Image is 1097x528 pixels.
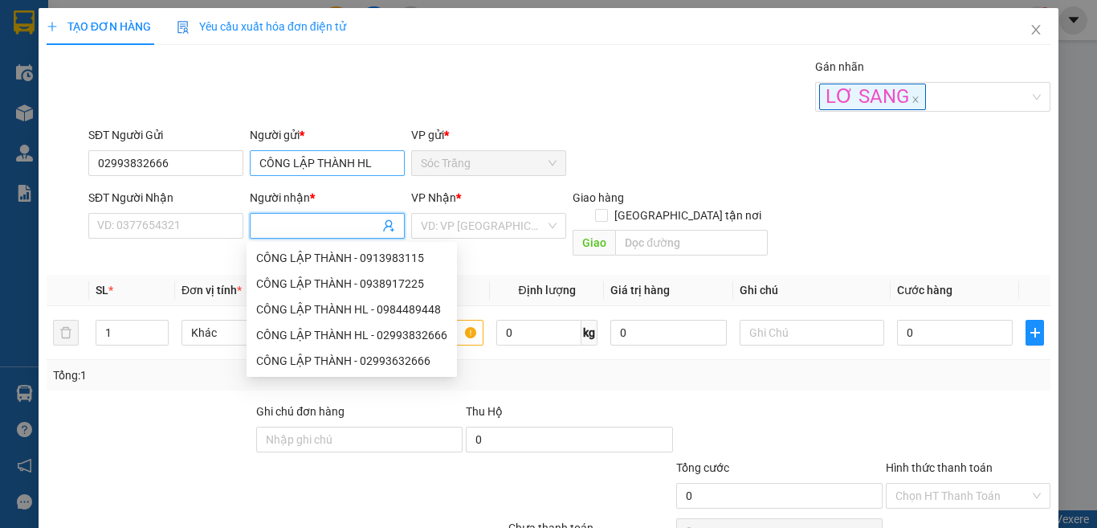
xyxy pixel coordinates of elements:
span: [GEOGRAPHIC_DATA] tận nơi [608,207,768,224]
span: SL [96,284,108,297]
span: user-add [382,219,395,232]
div: SĐT Người Nhận [88,189,243,207]
div: CÔNG LẬP THÀNH - 0913983115 [247,245,457,271]
input: 0 [610,320,726,346]
div: CÔNG LẬP THÀNH - 02993632666 [247,348,457,374]
div: CÔNG LẬP THÀNH - 0913983115 [256,249,447,267]
span: Giá trị hàng [610,284,670,297]
div: Người nhận [250,189,405,207]
span: Yêu cầu xuất hóa đơn điện tử [177,20,346,33]
img: icon [177,21,190,34]
div: CÔNG LẬP THÀNH HL - 02993832666 [256,326,447,344]
span: VP Nhận [411,191,456,204]
span: TẠO ĐƠN HÀNG [47,20,151,33]
button: delete [53,320,79,346]
span: Giao [573,230,615,256]
span: Thu Hộ [466,405,503,418]
span: Giao hàng [573,191,624,204]
input: Ghi chú đơn hàng [256,427,463,452]
span: close [1030,23,1042,36]
th: Ghi chú [733,275,891,306]
button: Close [1013,8,1058,53]
span: Cước hàng [897,284,952,297]
div: CÔNG LẬP THÀNH HL - 0984489448 [256,301,447,318]
div: Tổng: 1 [53,366,425,384]
div: CÔNG LẬP THÀNH - 0938917225 [247,271,457,297]
input: Dọc đường [615,230,768,256]
label: Gán nhãn [815,60,864,73]
span: Tổng cước [676,461,729,474]
span: LƠ SANG [819,84,926,110]
div: CÔNG LẬP THÀNH - 0938917225 [256,275,447,293]
div: VP gửi [411,126,566,144]
span: Sóc Trăng [421,151,557,175]
span: kg [581,320,597,346]
button: plus [1026,320,1044,346]
span: close [911,96,920,104]
div: CÔNG LẬP THÀNH HL - 0984489448 [247,297,457,322]
label: Ghi chú đơn hàng [256,405,345,418]
div: Người gửi [250,126,405,144]
div: CÔNG LẬP THÀNH - 02993632666 [256,352,447,370]
span: Đơn vị tính [181,284,242,297]
input: Ghi Chú [740,320,884,346]
div: CÔNG LẬP THÀNH HL - 02993832666 [247,322,457,348]
span: plus [47,21,58,32]
span: Định lượng [518,284,575,297]
label: Hình thức thanh toán [886,461,993,474]
span: Khác [191,321,316,345]
span: plus [1026,326,1043,339]
div: SĐT Người Gửi [88,126,243,144]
